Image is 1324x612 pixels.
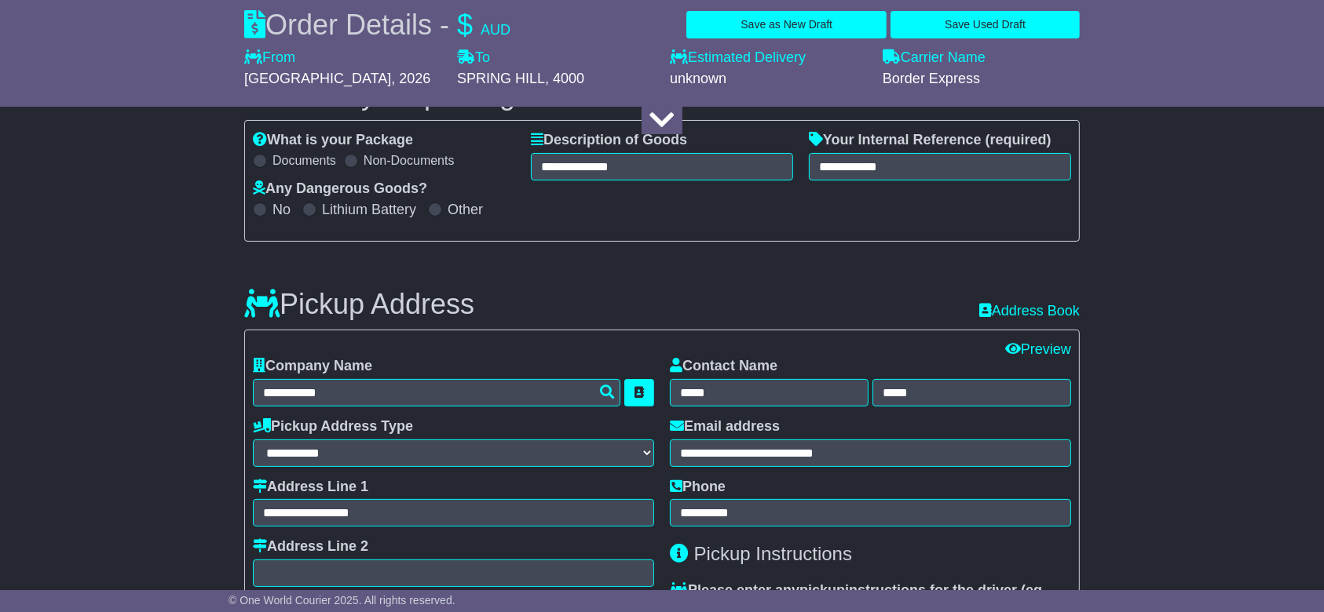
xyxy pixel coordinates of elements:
[891,11,1080,38] button: Save Used Draft
[244,49,295,67] label: From
[457,49,490,67] label: To
[979,303,1080,320] a: Address Book
[686,11,887,38] button: Save as New Draft
[670,418,780,435] label: Email address
[322,202,416,219] label: Lithium Battery
[272,202,291,219] label: No
[253,418,413,435] label: Pickup Address Type
[244,71,391,86] span: [GEOGRAPHIC_DATA]
[272,153,336,168] label: Documents
[364,153,455,168] label: Non-Documents
[253,358,372,375] label: Company Name
[391,71,430,86] span: , 2026
[670,71,867,88] div: unknown
[531,132,687,149] label: Description of Goods
[457,71,545,86] span: SPRING HILL
[253,538,368,556] label: Address Line 2
[253,180,427,198] label: Any Dangerous Goods?
[883,49,986,67] label: Carrier Name
[799,582,845,598] span: pickup
[253,132,413,149] label: What is your Package
[448,202,483,219] label: Other
[244,8,510,42] div: Order Details -
[481,22,510,38] span: AUD
[229,594,455,607] span: © One World Courier 2025. All rights reserved.
[670,49,867,67] label: Estimated Delivery
[457,9,473,41] span: $
[883,71,1080,88] div: Border Express
[670,358,777,375] label: Contact Name
[253,479,368,496] label: Address Line 1
[670,479,726,496] label: Phone
[545,71,584,86] span: , 4000
[809,132,1052,149] label: Your Internal Reference (required)
[244,289,474,320] h3: Pickup Address
[1005,341,1071,357] a: Preview
[694,543,852,564] span: Pickup Instructions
